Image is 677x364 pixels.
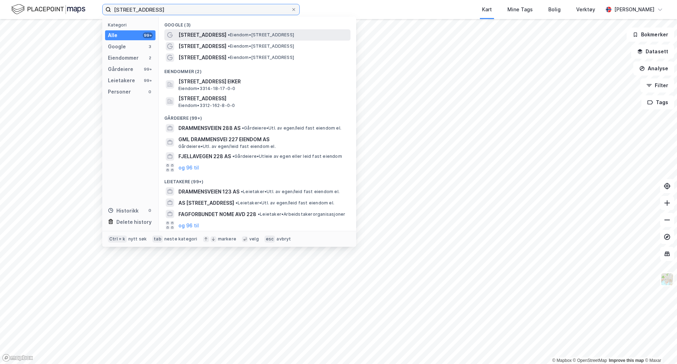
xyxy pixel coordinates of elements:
[111,4,291,15] input: Søk på adresse, matrikkel, gårdeiere, leietakere eller personer
[552,358,572,363] a: Mapbox
[241,189,340,195] span: Leietaker • Utl. av egen/leid fast eiendom el.
[482,5,492,14] div: Kart
[178,187,239,196] span: DRAMMENSVEIEN 123 AS
[633,61,674,76] button: Analyse
[264,235,275,243] div: esc
[108,31,117,40] div: Alle
[178,94,348,103] span: [STREET_ADDRESS]
[152,235,163,243] div: tab
[143,32,153,38] div: 99+
[641,95,674,109] button: Tags
[128,236,147,242] div: nytt søk
[159,173,356,186] div: Leietakere (99+)
[178,199,234,207] span: AS [STREET_ADDRESS]
[576,5,595,14] div: Verktøy
[236,200,334,206] span: Leietaker • Utl. av egen/leid fast eiendom el.
[178,210,256,219] span: FAGFORBUNDET NOME AVD 228
[609,358,644,363] a: Improve this map
[108,22,155,28] div: Kategori
[507,5,533,14] div: Mine Tags
[258,211,260,217] span: •
[108,65,133,73] div: Gårdeiere
[147,44,153,49] div: 3
[147,208,153,213] div: 0
[258,211,345,217] span: Leietaker • Arbeidstakerorganisasjoner
[108,207,139,215] div: Historikk
[108,54,139,62] div: Eiendommer
[178,163,199,172] button: og 96 til
[178,221,199,229] button: og 96 til
[232,154,234,159] span: •
[178,42,226,50] span: [STREET_ADDRESS]
[640,78,674,93] button: Filter
[108,235,127,243] div: Ctrl + k
[178,124,240,132] span: DRAMMENSVEIEN 288 AS
[642,330,677,364] iframe: Chat Widget
[631,44,674,59] button: Datasett
[178,86,235,91] span: Eiendom • 3314-18-17-0-0
[178,103,235,108] span: Eiendom • 3312-162-8-0-0
[2,354,33,362] a: Mapbox homepage
[614,5,654,14] div: [PERSON_NAME]
[178,144,276,149] span: Gårdeiere • Utl. av egen/leid fast eiendom el.
[228,43,230,49] span: •
[178,31,226,39] span: [STREET_ADDRESS]
[228,55,294,60] span: Eiendom • [STREET_ADDRESS]
[116,218,152,226] div: Delete history
[642,330,677,364] div: Kontrollprogram for chat
[241,189,243,194] span: •
[159,17,356,29] div: Google (3)
[108,42,126,51] div: Google
[164,236,197,242] div: neste kategori
[143,66,153,72] div: 99+
[236,200,238,205] span: •
[108,88,131,96] div: Personer
[147,55,153,61] div: 2
[218,236,236,242] div: markere
[159,110,356,123] div: Gårdeiere (99+)
[548,5,561,14] div: Bolig
[232,154,342,159] span: Gårdeiere • Utleie av egen eller leid fast eiendom
[143,78,153,83] div: 99+
[228,43,294,49] span: Eiendom • [STREET_ADDRESS]
[159,63,356,76] div: Eiendommer (2)
[147,89,153,95] div: 0
[228,32,294,38] span: Eiendom • [STREET_ADDRESS]
[228,32,230,37] span: •
[242,125,341,131] span: Gårdeiere • Utl. av egen/leid fast eiendom el.
[627,28,674,42] button: Bokmerker
[178,135,348,144] span: GML DRAMMENSVEI 227 EIENDOM AS
[178,152,231,161] span: FJELLAVEGEN 228 AS
[228,55,230,60] span: •
[573,358,607,363] a: OpenStreetMap
[11,3,85,16] img: logo.f888ab2527a4732fd821a326f86c7f29.svg
[660,273,674,286] img: Z
[242,125,244,131] span: •
[249,236,259,242] div: velg
[108,76,135,85] div: Leietakere
[178,53,226,62] span: [STREET_ADDRESS]
[276,236,291,242] div: avbryt
[178,77,348,86] span: [STREET_ADDRESS] EIKER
